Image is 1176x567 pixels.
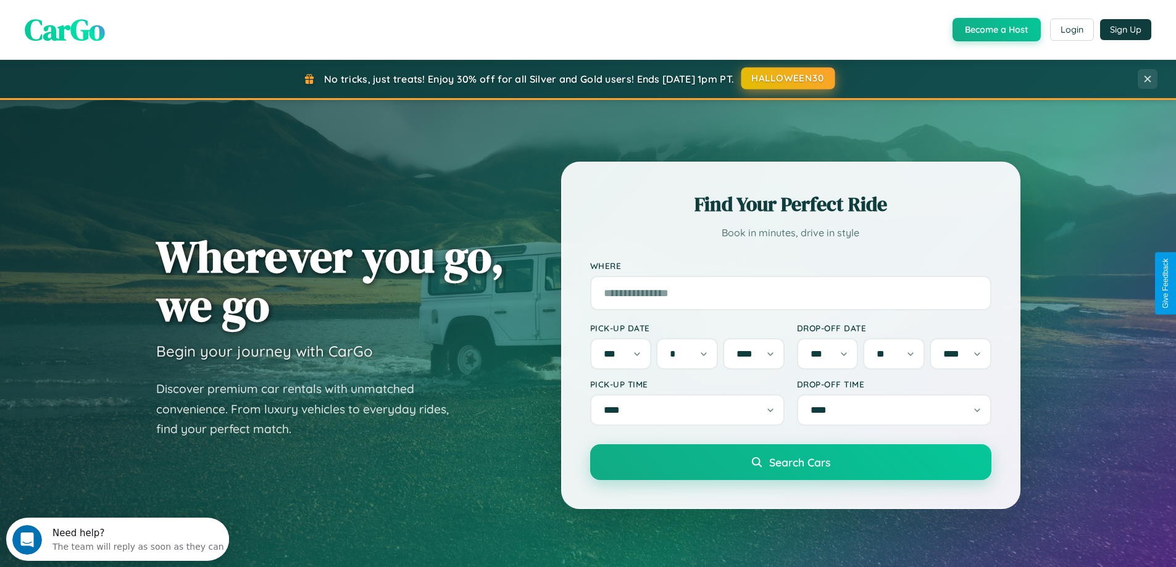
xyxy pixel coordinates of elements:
[1100,19,1151,40] button: Sign Up
[953,18,1041,41] button: Become a Host
[1161,259,1170,308] div: Give Feedback
[25,9,105,50] span: CarGo
[46,10,218,20] div: Need help?
[5,5,230,39] div: Open Intercom Messenger
[324,73,734,85] span: No tricks, just treats! Enjoy 30% off for all Silver and Gold users! Ends [DATE] 1pm PT.
[590,191,991,218] h2: Find Your Perfect Ride
[741,67,835,89] button: HALLOWEEN30
[769,455,830,469] span: Search Cars
[590,260,991,271] label: Where
[797,323,991,333] label: Drop-off Date
[590,379,785,389] label: Pick-up Time
[797,379,991,389] label: Drop-off Time
[156,379,465,439] p: Discover premium car rentals with unmatched convenience. From luxury vehicles to everyday rides, ...
[12,525,42,555] iframe: Intercom live chat
[1050,19,1094,41] button: Login
[6,518,229,561] iframe: Intercom live chat discovery launcher
[156,342,373,360] h3: Begin your journey with CarGo
[46,20,218,33] div: The team will reply as soon as they can
[590,444,991,480] button: Search Cars
[590,224,991,242] p: Book in minutes, drive in style
[590,323,785,333] label: Pick-up Date
[156,232,504,329] h1: Wherever you go, we go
